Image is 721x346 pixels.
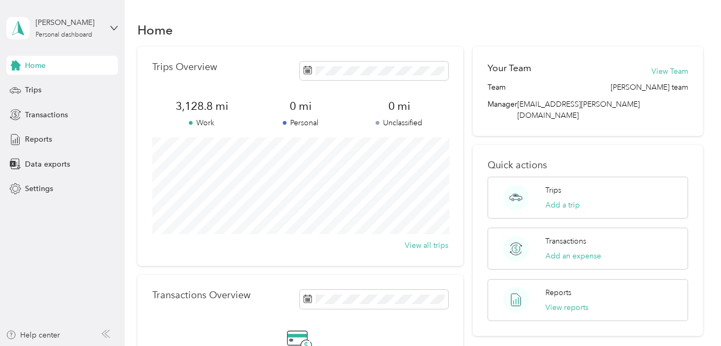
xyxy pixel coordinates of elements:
button: View all trips [405,240,448,251]
button: Help center [6,330,60,341]
p: Trips [545,185,561,196]
p: Reports [545,287,571,298]
button: Add a trip [545,200,580,211]
span: [PERSON_NAME] team [611,82,688,93]
span: 0 mi [251,99,350,114]
button: Add an expense [545,250,601,262]
button: View reports [545,302,588,313]
iframe: Everlance-gr Chat Button Frame [662,287,721,346]
span: 0 mi [350,99,448,114]
span: Home [25,60,46,71]
span: Trips [25,84,41,96]
p: Personal [251,117,350,128]
span: Manager [488,99,517,121]
button: View Team [651,66,688,77]
span: Team [488,82,506,93]
div: [PERSON_NAME] [36,17,102,28]
h2: Your Team [488,62,531,75]
p: Transactions [545,236,586,247]
span: Transactions [25,109,68,120]
p: Quick actions [488,160,688,171]
p: Trips Overview [152,62,217,73]
span: Reports [25,134,52,145]
p: Transactions Overview [152,290,250,301]
span: Settings [25,183,53,194]
span: Data exports [25,159,70,170]
h1: Home [137,24,173,36]
p: Work [152,117,251,128]
span: [EMAIL_ADDRESS][PERSON_NAME][DOMAIN_NAME] [517,100,640,120]
p: Unclassified [350,117,448,128]
span: 3,128.8 mi [152,99,251,114]
div: Personal dashboard [36,32,92,38]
